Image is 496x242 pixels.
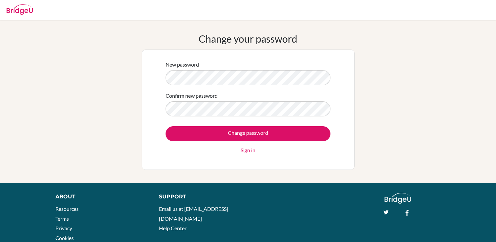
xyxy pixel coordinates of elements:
[166,61,199,69] label: New password
[55,193,144,201] div: About
[159,225,187,231] a: Help Center
[55,206,79,212] a: Resources
[166,92,218,100] label: Confirm new password
[199,33,297,45] h1: Change your password
[55,235,74,241] a: Cookies
[166,126,330,141] input: Change password
[55,215,69,222] a: Terms
[159,206,228,222] a: Email us at [EMAIL_ADDRESS][DOMAIN_NAME]
[385,193,411,204] img: logo_white@2x-f4f0deed5e89b7ecb1c2cc34c3e3d731f90f0f143d5ea2071677605dd97b5244.png
[241,146,255,154] a: Sign in
[55,225,72,231] a: Privacy
[159,193,241,201] div: Support
[7,4,33,15] img: Bridge-U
